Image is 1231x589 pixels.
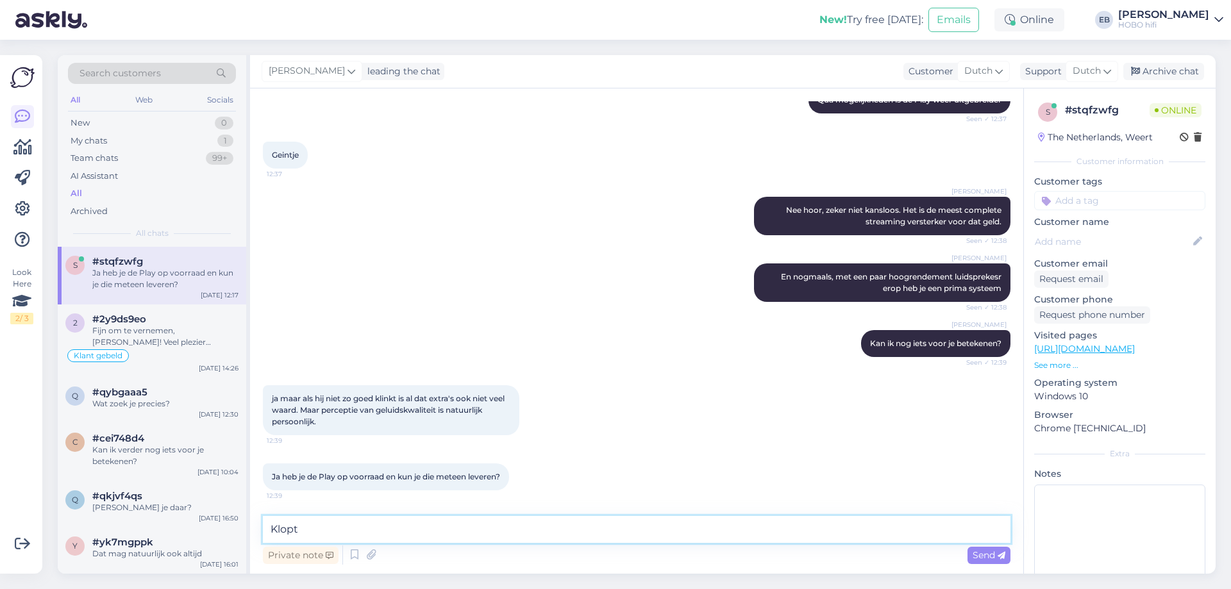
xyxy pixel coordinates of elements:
div: HOBO hifi [1118,20,1209,30]
span: Kan ik nog iets voor je betekenen? [870,338,1001,348]
span: Nee hoor, zeker niet kansloos. Het is de meest complete streaming versterker voor dat geld. [786,205,1003,226]
div: The Netherlands, Weert [1038,131,1153,144]
div: leading the chat [362,65,440,78]
div: Customer information [1034,156,1205,167]
b: New! [819,13,847,26]
span: [PERSON_NAME] [951,320,1007,329]
span: Dutch [964,64,992,78]
div: 99+ [206,152,233,165]
span: #qybgaaa5 [92,386,147,398]
span: [PERSON_NAME] [269,64,345,78]
div: Web [133,92,155,108]
p: Browser [1034,408,1205,422]
div: New [71,117,90,129]
span: Ja heb je de Play op voorraad en kun je die meteen leveren? [272,472,500,481]
div: Archive chat [1123,63,1204,80]
div: Fijn om te vernemen, [PERSON_NAME]! Veel plezier gewenst! [92,325,239,348]
span: 12:39 [267,491,315,501]
div: Ja heb je de Play op voorraad en kun je die meteen leveren? [92,267,239,290]
span: s [73,260,78,270]
span: #yk7mgppk [92,536,153,548]
span: s [1046,107,1050,117]
div: Private note [263,547,339,564]
div: 2 / 3 [10,313,33,324]
p: Visited pages [1034,329,1205,342]
span: q [72,495,78,504]
div: All [71,187,82,200]
div: 1 [217,135,233,147]
p: Customer phone [1034,293,1205,306]
span: ja maar als hij niet zo goed klinkt is al dat extra's ook niet veel waard. Maar perceptie van gel... [272,394,507,426]
p: Customer name [1034,215,1205,229]
span: y [72,541,78,551]
span: q [72,391,78,401]
span: En nogmaals, met een paar hoogrendement luidsprekesr erop heb je een prima systeem [781,272,1003,293]
p: See more ... [1034,360,1205,371]
p: Customer tags [1034,175,1205,188]
div: Customer [903,65,953,78]
div: Kan ik verder nog iets voor je betekenen? [92,444,239,467]
p: Notes [1034,467,1205,481]
div: AI Assistant [71,170,118,183]
input: Add name [1035,235,1191,249]
div: Try free [DATE]: [819,12,923,28]
span: 2 [73,318,78,328]
span: Klant gebeld [74,352,122,360]
div: [DATE] 16:01 [200,560,239,569]
div: # stqfzwfg [1065,103,1150,118]
div: [DATE] 16:50 [199,513,239,523]
div: Socials [205,92,236,108]
span: Seen ✓ 12:38 [959,236,1007,245]
div: [DATE] 12:17 [201,290,239,300]
div: Extra [1034,448,1205,460]
p: Chrome [TECHNICAL_ID] [1034,422,1205,435]
div: Wat zoek je precies? [92,398,239,410]
div: Dat mag natuurlijk ook altijd [92,548,239,560]
span: #qkjvf4qs [92,490,142,502]
a: [PERSON_NAME]HOBO hifi [1118,10,1223,30]
img: Askly Logo [10,65,35,90]
span: #cei748d4 [92,433,144,444]
p: Windows 10 [1034,390,1205,403]
span: #stqfzwfg [92,256,143,267]
div: [DATE] 14:26 [199,363,239,373]
div: Online [994,8,1064,31]
div: [PERSON_NAME] je daar? [92,502,239,513]
input: Add a tag [1034,191,1205,210]
span: 12:37 [267,169,315,179]
div: Archived [71,205,108,218]
div: Request email [1034,270,1109,288]
span: Online [1150,103,1202,117]
span: Seen ✓ 12:39 [959,358,1007,367]
div: Team chats [71,152,118,165]
span: Geintje [272,150,299,160]
button: Emails [928,8,979,32]
div: [PERSON_NAME] [1118,10,1209,20]
span: Dutch [1073,64,1101,78]
textarea: Klopt [263,516,1010,543]
div: [DATE] 12:30 [199,410,239,419]
p: Customer email [1034,257,1205,270]
span: [PERSON_NAME] [951,187,1007,196]
div: Look Here [10,267,33,324]
span: Seen ✓ 12:38 [959,303,1007,312]
span: All chats [136,228,169,239]
div: EB [1095,11,1113,29]
span: Search customers [80,67,161,80]
div: [DATE] 10:04 [197,467,239,477]
span: Seen ✓ 12:37 [959,114,1007,124]
div: My chats [71,135,107,147]
p: Operating system [1034,376,1205,390]
a: [URL][DOMAIN_NAME] [1034,343,1135,354]
div: Request phone number [1034,306,1150,324]
div: 0 [215,117,233,129]
div: All [68,92,83,108]
div: Support [1020,65,1062,78]
span: [PERSON_NAME] [951,253,1007,263]
span: #2y9ds9eo [92,313,146,325]
span: Send [973,549,1005,561]
span: 12:39 [267,436,315,445]
span: c [72,437,78,447]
